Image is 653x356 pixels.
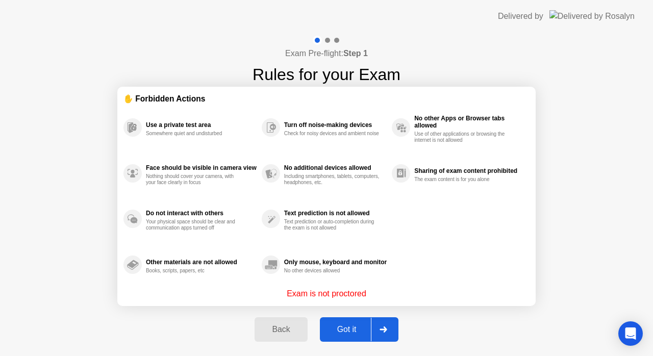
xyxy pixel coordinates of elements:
div: Back [258,325,304,334]
h1: Rules for your Exam [253,62,400,87]
div: Turn off noise-making devices [284,121,387,129]
div: Sharing of exam content prohibited [414,167,524,174]
div: Books, scripts, papers, etc [146,268,242,274]
div: Other materials are not allowed [146,259,257,266]
div: Text prediction or auto-completion during the exam is not allowed [284,219,381,231]
div: Including smartphones, tablets, computers, headphones, etc. [284,173,381,186]
div: Face should be visible in camera view [146,164,257,171]
div: No other devices allowed [284,268,381,274]
p: Exam is not proctored [287,288,366,300]
div: Check for noisy devices and ambient noise [284,131,381,137]
div: The exam content is for you alone [414,176,511,183]
div: Use of other applications or browsing the internet is not allowed [414,131,511,143]
div: Text prediction is not allowed [284,210,387,217]
div: Do not interact with others [146,210,257,217]
img: Delivered by Rosalyn [549,10,635,22]
b: Step 1 [343,49,368,58]
div: Only mouse, keyboard and monitor [284,259,387,266]
h4: Exam Pre-flight: [285,47,368,60]
div: Delivered by [498,10,543,22]
div: Open Intercom Messenger [618,321,643,346]
div: Got it [323,325,371,334]
div: No other Apps or Browser tabs allowed [414,115,524,129]
div: ✋ Forbidden Actions [123,93,530,105]
div: Somewhere quiet and undisturbed [146,131,242,137]
div: Nothing should cover your camera, with your face clearly in focus [146,173,242,186]
button: Back [255,317,307,342]
div: Use a private test area [146,121,257,129]
button: Got it [320,317,398,342]
div: No additional devices allowed [284,164,387,171]
div: Your physical space should be clear and communication apps turned off [146,219,242,231]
